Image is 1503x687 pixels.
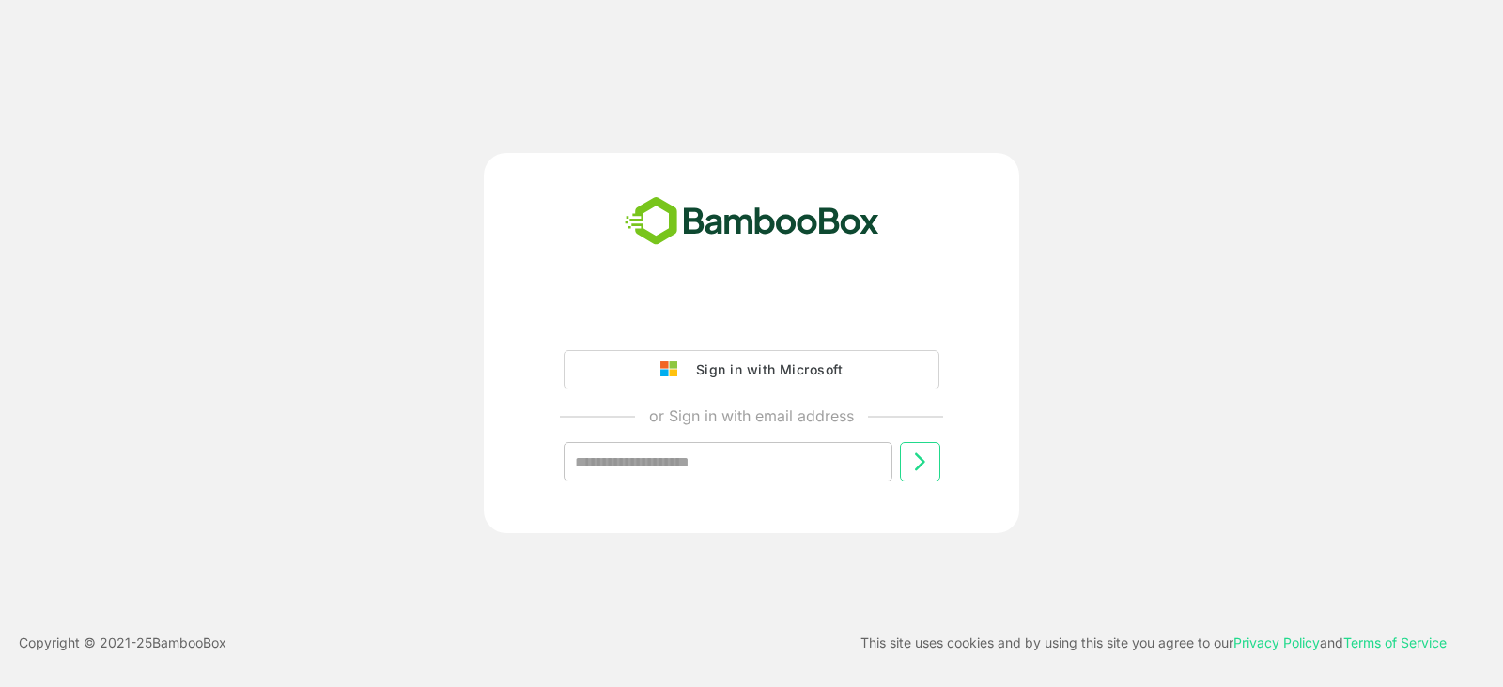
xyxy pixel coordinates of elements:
[649,405,854,427] p: or Sign in with email address
[564,350,939,389] button: Sign in with Microsoft
[19,632,226,654] p: Copyright © 2021- 25 BambooBox
[1343,634,1447,650] a: Terms of Service
[614,191,890,252] img: bamboobox
[660,361,687,378] img: google
[687,358,843,382] div: Sign in with Microsoft
[860,632,1447,654] p: This site uses cookies and by using this site you agree to our and
[1233,634,1320,650] a: Privacy Policy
